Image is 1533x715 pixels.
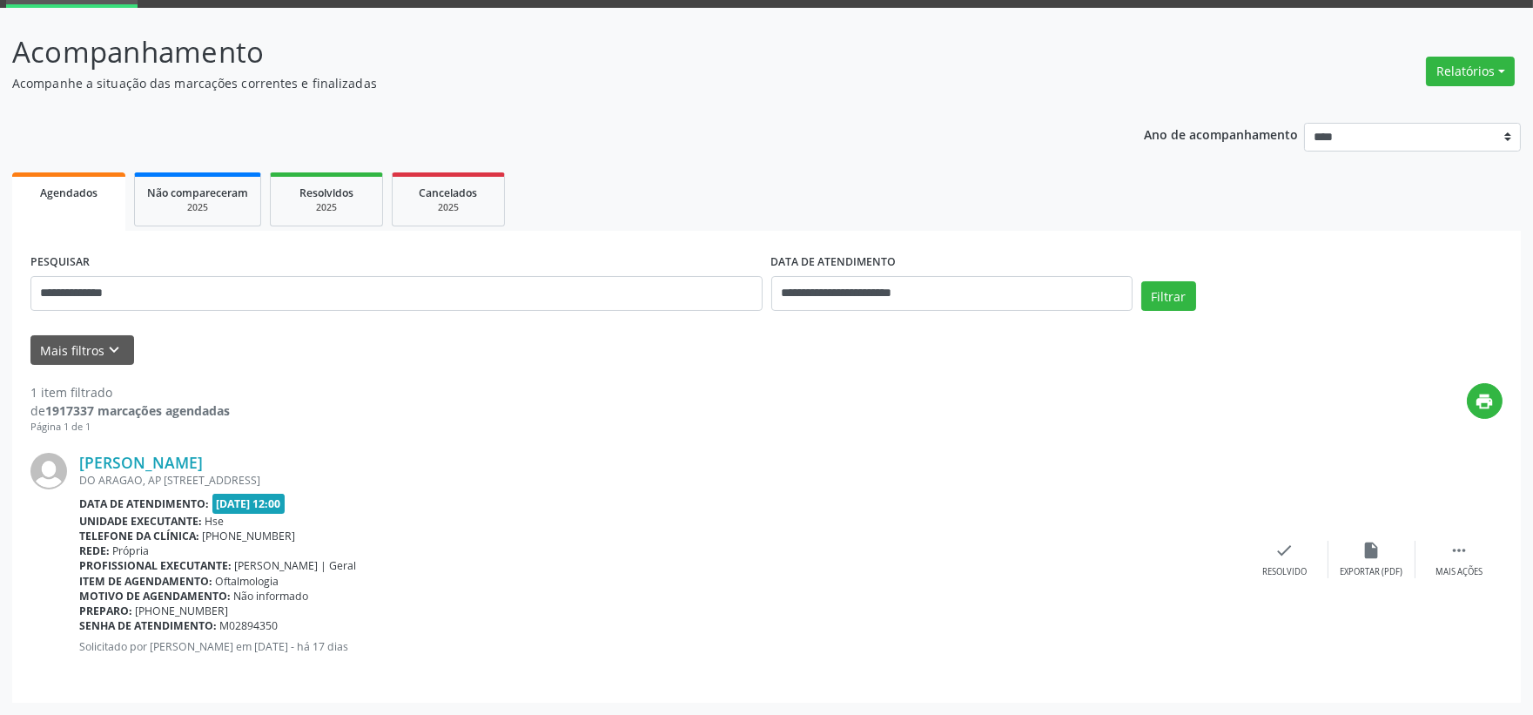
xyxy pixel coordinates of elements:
img: img [30,453,67,489]
b: Motivo de agendamento: [79,589,231,604]
div: 2025 [283,201,370,214]
b: Telefone da clínica: [79,529,199,543]
b: Preparo: [79,604,132,618]
p: Acompanhamento [12,30,1068,74]
span: [DATE] 12:00 [212,494,286,514]
label: DATA DE ATENDIMENTO [771,249,897,276]
strong: 1917337 marcações agendadas [45,402,230,419]
span: Agendados [40,185,97,200]
p: Solicitado por [PERSON_NAME] em [DATE] - há 17 dias [79,639,1241,654]
a: [PERSON_NAME] [79,453,203,472]
div: Página 1 de 1 [30,420,230,435]
span: Oftalmologia [216,574,279,589]
div: 1 item filtrado [30,383,230,401]
button: Relatórios [1426,57,1515,86]
i: check [1275,541,1294,560]
label: PESQUISAR [30,249,90,276]
i:  [1449,541,1469,560]
span: [PERSON_NAME] | Geral [235,558,357,573]
span: [PHONE_NUMBER] [203,529,296,543]
span: Resolvidos [299,185,353,200]
div: Resolvido [1262,566,1307,578]
b: Senha de atendimento: [79,618,217,633]
i: print [1476,392,1495,411]
p: Ano de acompanhamento [1144,123,1298,145]
span: Própria [113,543,150,558]
b: Rede: [79,543,110,558]
i: insert_drive_file [1362,541,1382,560]
span: Não informado [234,589,309,604]
i: keyboard_arrow_down [105,341,124,360]
button: Mais filtroskeyboard_arrow_down [30,335,134,366]
button: Filtrar [1141,281,1196,311]
span: M02894350 [220,618,279,633]
b: Item de agendamento: [79,574,212,589]
b: Profissional executante: [79,558,232,573]
button: print [1467,383,1503,419]
div: de [30,401,230,420]
span: Não compareceram [147,185,248,200]
span: [PHONE_NUMBER] [136,604,229,618]
div: Mais ações [1436,566,1483,578]
b: Unidade executante: [79,514,202,529]
div: DO ARAGAO, AP [STREET_ADDRESS] [79,473,1241,488]
div: 2025 [147,201,248,214]
span: Cancelados [420,185,478,200]
div: Exportar (PDF) [1341,566,1403,578]
b: Data de atendimento: [79,496,209,511]
div: 2025 [405,201,492,214]
span: Hse [205,514,225,529]
p: Acompanhe a situação das marcações correntes e finalizadas [12,74,1068,92]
